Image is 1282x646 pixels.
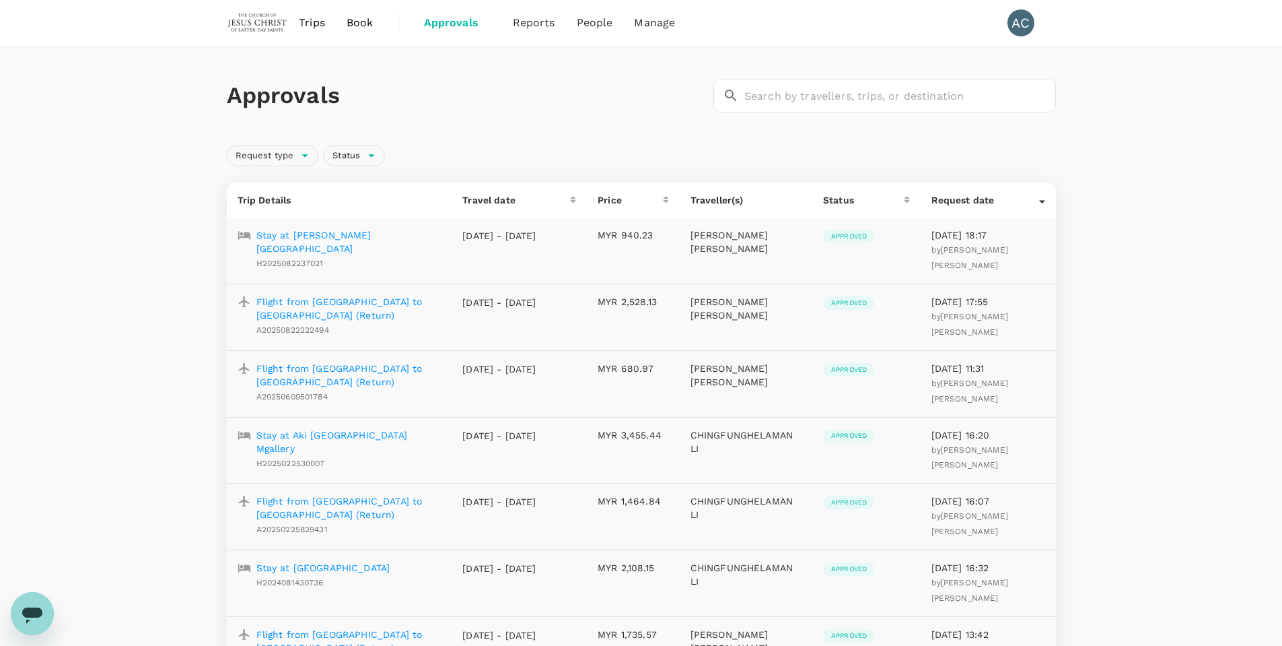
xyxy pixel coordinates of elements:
[931,494,1045,508] p: [DATE] 16:07
[227,82,708,110] h1: Approvals
[256,459,325,468] span: H2025022530007
[690,494,802,521] p: CHINGFUNGHELAMAN LI
[324,150,368,162] span: Status
[931,295,1045,309] p: [DATE] 17:55
[931,578,1008,603] span: [PERSON_NAME] [PERSON_NAME]
[690,228,802,255] p: [PERSON_NAME] [PERSON_NAME]
[256,525,328,534] span: A20250225829431
[823,232,875,241] span: Approved
[931,193,1039,207] div: Request date
[256,228,441,255] a: Stay at [PERSON_NAME][GEOGRAPHIC_DATA]
[256,295,441,322] a: Flight from [GEOGRAPHIC_DATA] to [GEOGRAPHIC_DATA] (Return)
[256,428,441,455] a: Stay at Aki [GEOGRAPHIC_DATA] Mgallery
[598,628,669,641] p: MYR 1,735.57
[227,150,302,162] span: Request type
[823,498,875,507] span: Approved
[299,15,325,31] span: Trips
[823,298,875,308] span: Approved
[238,193,441,207] p: Trip Details
[690,295,802,322] p: [PERSON_NAME] [PERSON_NAME]
[823,431,875,441] span: Approved
[462,193,570,207] div: Travel date
[256,325,329,335] span: A20250822222494
[598,193,663,207] div: Price
[513,15,555,31] span: Reports
[462,362,536,376] p: [DATE] - [DATE]
[690,428,802,455] p: CHINGFUNGHELAMAN LI
[256,362,441,389] a: Flight from [GEOGRAPHIC_DATA] to [GEOGRAPHIC_DATA] (Return)
[931,428,1045,442] p: [DATE] 16:20
[931,445,1008,470] span: [PERSON_NAME] [PERSON_NAME]
[931,511,1008,536] span: [PERSON_NAME] [PERSON_NAME]
[598,494,669,508] p: MYR 1,464.84
[690,362,802,389] p: [PERSON_NAME] [PERSON_NAME]
[347,15,373,31] span: Book
[598,295,669,309] p: MYR 2,528.13
[424,15,491,31] span: Approvals
[598,561,669,575] p: MYR 2,108.15
[931,312,1008,337] span: by
[1007,9,1034,36] div: AC
[823,193,904,207] div: Status
[931,245,1008,270] span: by
[598,428,669,442] p: MYR 3,455.44
[462,296,536,309] p: [DATE] - [DATE]
[598,228,669,242] p: MYR 940.23
[256,561,390,575] a: Stay at [GEOGRAPHIC_DATA]
[256,259,324,268] span: H2025082237021
[256,392,328,401] span: A20250609501784
[690,193,802,207] p: Traveller(s)
[931,312,1008,337] span: [PERSON_NAME] [PERSON_NAME]
[931,445,1008,470] span: by
[11,592,54,635] iframe: Button to launch messaging window
[823,564,875,574] span: Approved
[462,429,536,443] p: [DATE] - [DATE]
[324,145,385,166] div: Status
[227,145,319,166] div: Request type
[931,379,1008,403] span: [PERSON_NAME] [PERSON_NAME]
[227,8,289,38] img: The Malaysian Church of Jesus Christ of Latter-day Saints
[823,631,875,641] span: Approved
[598,362,669,375] p: MYR 680.97
[256,578,324,587] span: H2024081430736
[577,15,613,31] span: People
[462,628,536,642] p: [DATE] - [DATE]
[690,561,802,588] p: CHINGFUNGHELAMAN LI
[744,79,1056,112] input: Search by travellers, trips, or destination
[634,15,675,31] span: Manage
[931,628,1045,641] p: [DATE] 13:42
[931,578,1008,603] span: by
[462,229,536,243] p: [DATE] - [DATE]
[931,511,1008,536] span: by
[931,379,1008,403] span: by
[931,561,1045,575] p: [DATE] 16:32
[462,495,536,509] p: [DATE] - [DATE]
[931,245,1008,270] span: [PERSON_NAME] [PERSON_NAME]
[823,365,875,375] span: Approved
[256,494,441,521] a: Flight from [GEOGRAPHIC_DATA] to [GEOGRAPHIC_DATA] (Return)
[462,562,536,575] p: [DATE] - [DATE]
[931,228,1045,242] p: [DATE] 18:17
[931,362,1045,375] p: [DATE] 11:31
